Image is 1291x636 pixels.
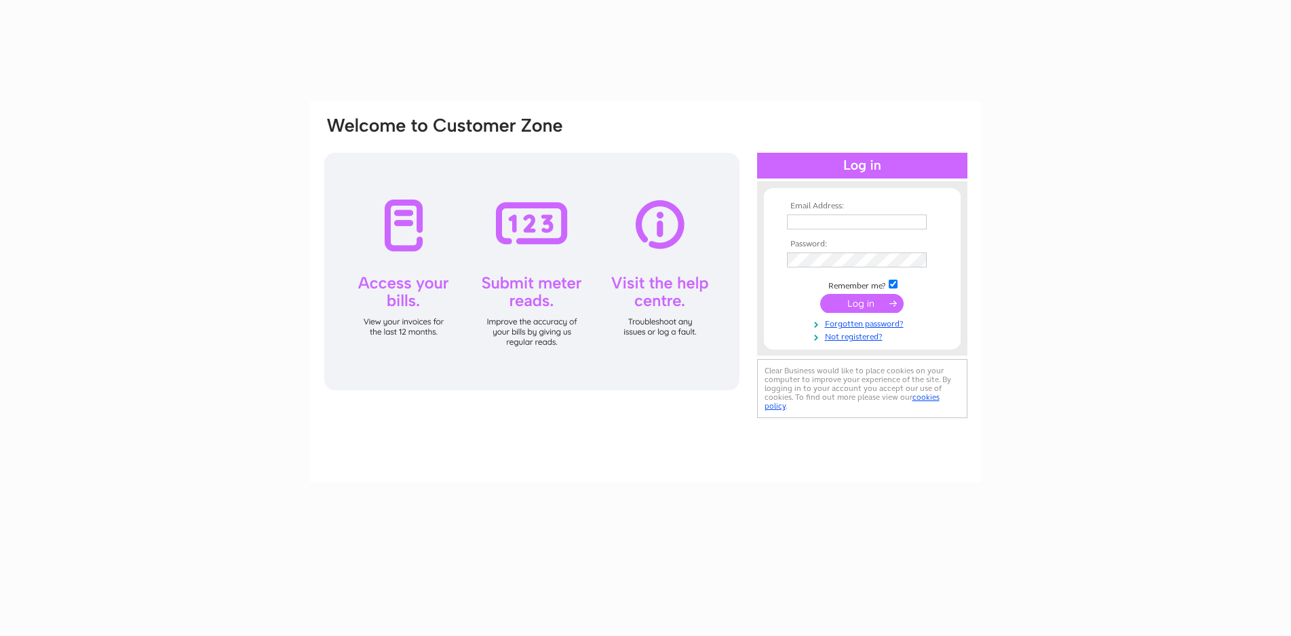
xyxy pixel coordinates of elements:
[757,359,967,418] div: Clear Business would like to place cookies on your computer to improve your experience of the sit...
[820,294,904,313] input: Submit
[784,240,941,249] th: Password:
[784,278,941,291] td: Remember me?
[765,392,940,411] a: cookies policy
[784,202,941,211] th: Email Address:
[787,316,941,329] a: Forgotten password?
[787,329,941,342] a: Not registered?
